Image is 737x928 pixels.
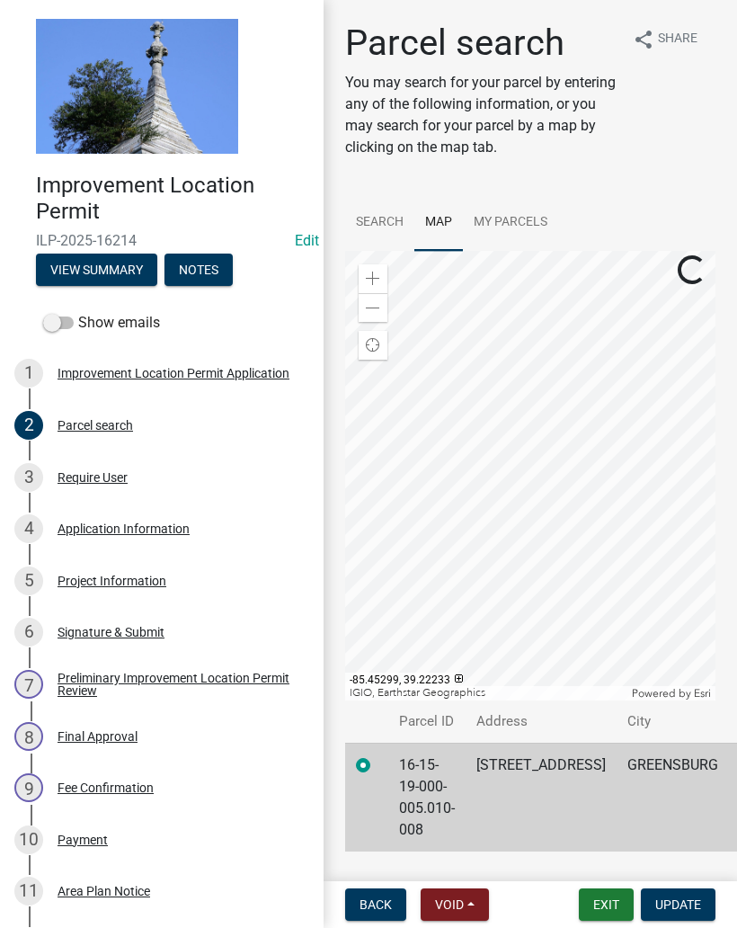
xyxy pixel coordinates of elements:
h1: Parcel search [345,22,618,65]
div: 6 [14,618,43,647]
button: shareShare [618,22,712,57]
p: You may search for your parcel by entering any of the following information, or you may search fo... [345,72,618,158]
td: [STREET_ADDRESS] [466,743,617,852]
a: Search [345,194,414,252]
span: Back [360,897,392,912]
div: 8 [14,722,43,751]
th: Parcel ID [388,700,466,743]
div: Fee Confirmation [58,781,154,794]
h4: Improvement Location Permit [36,173,309,225]
th: City [617,700,729,743]
button: Exit [579,888,634,921]
td: 16-15-19-000-005.010-008 [388,743,466,852]
div: IGIO, Earthstar Geographics [345,686,627,700]
a: Edit [295,232,319,249]
span: Update [655,897,701,912]
div: 5 [14,567,43,595]
div: 2 [14,411,43,440]
button: Notes [164,254,233,286]
div: 3 [14,463,43,492]
div: Project Information [58,575,166,587]
div: Zoom out [359,293,387,322]
div: Application Information [58,522,190,535]
a: My Parcels [463,194,558,252]
button: Void [421,888,489,921]
img: Decatur County, Indiana [36,19,238,154]
button: Back [345,888,406,921]
div: Zoom in [359,264,387,293]
div: 4 [14,514,43,543]
button: View Summary [36,254,157,286]
a: Esri [694,687,711,700]
th: Address [466,700,617,743]
div: Signature & Submit [58,626,164,638]
div: Area Plan Notice [58,885,150,897]
label: Show emails [43,312,160,334]
i: share [633,29,654,50]
div: Improvement Location Permit Application [58,367,289,379]
a: Map [414,194,463,252]
div: Require User [58,471,128,484]
td: GREENSBURG [617,743,729,852]
div: Preliminary Improvement Location Permit Review [58,672,295,697]
div: 11 [14,877,43,906]
wm-modal-confirm: Summary [36,263,157,278]
div: 9 [14,773,43,802]
div: 7 [14,670,43,699]
div: Final Approval [58,730,138,743]
button: Update [641,888,715,921]
div: Parcel search [58,419,133,432]
div: 10 [14,825,43,854]
div: Powered by [627,686,715,700]
span: Void [435,897,464,912]
wm-modal-confirm: Notes [164,263,233,278]
div: Find my location [359,331,387,360]
span: Share [658,29,697,50]
div: Payment [58,834,108,846]
span: ILP-2025-16214 [36,232,288,249]
div: 1 [14,359,43,388]
wm-modal-confirm: Edit Application Number [295,232,319,249]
